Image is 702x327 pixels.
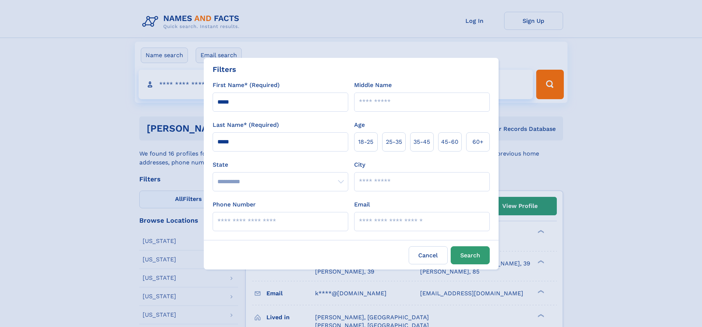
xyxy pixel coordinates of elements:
button: Search [451,246,490,264]
label: Age [354,121,365,129]
label: Email [354,200,370,209]
label: Phone Number [213,200,256,209]
span: 45‑60 [441,138,458,146]
label: Cancel [409,246,448,264]
label: State [213,160,348,169]
label: First Name* (Required) [213,81,280,90]
label: Last Name* (Required) [213,121,279,129]
div: Filters [213,64,236,75]
span: 18‑25 [358,138,373,146]
span: 60+ [472,138,483,146]
label: City [354,160,365,169]
label: Middle Name [354,81,392,90]
span: 25‑35 [386,138,402,146]
span: 35‑45 [413,138,430,146]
